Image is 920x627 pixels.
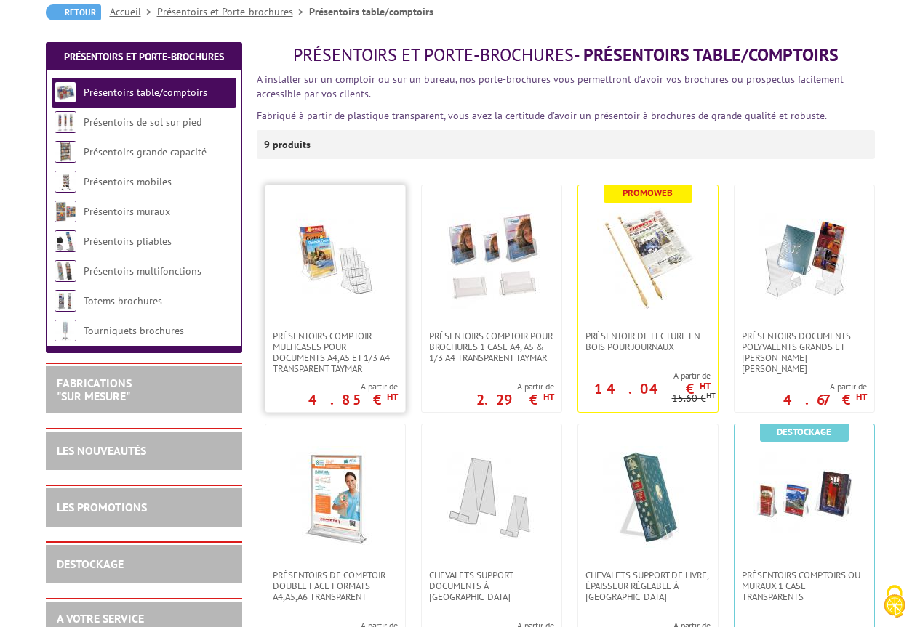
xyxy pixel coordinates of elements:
span: Présentoirs comptoir multicases POUR DOCUMENTS A4,A5 ET 1/3 A4 TRANSPARENT TAYMAR [273,331,398,374]
img: Présentoirs multifonctions [55,260,76,282]
span: Présentoirs Documents Polyvalents Grands et [PERSON_NAME] [PERSON_NAME] [742,331,867,374]
a: DESTOCKAGE [57,557,124,571]
span: Présentoir de lecture en bois pour journaux [585,331,711,352]
span: CHEVALETS SUPPORT DE LIVRE, ÉPAISSEUR RÉGLABLE À [GEOGRAPHIC_DATA] [585,570,711,602]
a: Présentoirs et Porte-brochures [157,5,309,18]
img: Totems brochures [55,290,76,312]
a: Tourniquets brochures [84,324,184,337]
img: Présentoirs comptoir multicases POUR DOCUMENTS A4,A5 ET 1/3 A4 TRANSPARENT TAYMAR [284,207,386,309]
a: Présentoirs muraux [84,205,170,218]
img: Présentoirs comptoirs ou muraux 1 case Transparents [753,446,855,548]
img: Présentoirs pliables [55,230,76,252]
a: PRÉSENTOIRS DE COMPTOIR DOUBLE FACE FORMATS A4,A5,A6 TRANSPARENT [265,570,405,602]
sup: HT [700,380,711,392]
a: Présentoirs grande capacité [84,145,207,158]
img: Présentoir de lecture en bois pour journaux [597,207,699,309]
p: 15.60 € [672,393,716,404]
b: Destockage [777,426,831,438]
img: Présentoirs Documents Polyvalents Grands et Petits Modèles [753,207,855,309]
font: Fabriqué à partir de plastique transparent, vous avez la certitude d’avoir un présentoir à brochu... [257,109,827,122]
img: Cookies (fenêtre modale) [876,583,913,620]
p: 2.29 € [476,395,554,404]
a: Présentoirs table/comptoirs [84,86,207,99]
h2: A votre service [57,612,231,626]
img: PRÉSENTOIRS COMPTOIR POUR BROCHURES 1 CASE A4, A5 & 1/3 A4 TRANSPARENT taymar [441,207,543,309]
a: Présentoirs comptoir multicases POUR DOCUMENTS A4,A5 ET 1/3 A4 TRANSPARENT TAYMAR [265,331,405,374]
p: 14.04 € [594,384,711,393]
span: A partir de [308,381,398,392]
span: CHEVALETS SUPPORT DOCUMENTS À [GEOGRAPHIC_DATA] [429,570,554,602]
img: Tourniquets brochures [55,320,76,341]
a: Présentoirs mobiles [84,175,172,188]
a: Présentoirs comptoirs ou muraux 1 case Transparents [735,570,874,602]
a: CHEVALETS SUPPORT DE LIVRE, ÉPAISSEUR RÉGLABLE À [GEOGRAPHIC_DATA] [578,570,718,602]
b: Promoweb [623,187,673,199]
a: LES NOUVEAUTÉS [57,443,146,458]
li: Présentoirs table/comptoirs [309,4,433,19]
span: Présentoirs comptoirs ou muraux 1 case Transparents [742,570,867,602]
font: A installer sur un comptoir ou sur un bureau, nos porte-brochures vous permettront d’avoir vos br... [257,73,844,100]
img: Présentoirs de sol sur pied [55,111,76,133]
sup: HT [387,391,398,403]
span: Présentoirs et Porte-brochures [293,44,574,66]
img: Présentoirs table/comptoirs [55,81,76,103]
span: PRÉSENTOIRS DE COMPTOIR DOUBLE FACE FORMATS A4,A5,A6 TRANSPARENT [273,570,398,602]
h1: - Présentoirs table/comptoirs [257,46,875,65]
p: 9 produits [264,130,319,159]
img: Présentoirs grande capacité [55,141,76,163]
a: Présentoirs Documents Polyvalents Grands et [PERSON_NAME] [PERSON_NAME] [735,331,874,374]
a: LES PROMOTIONS [57,500,147,514]
span: A partir de [578,370,711,381]
a: Retour [46,4,101,20]
span: A partir de [783,381,867,392]
a: Présentoirs et Porte-brochures [64,50,224,63]
a: CHEVALETS SUPPORT DOCUMENTS À [GEOGRAPHIC_DATA] [422,570,561,602]
button: Cookies (fenêtre modale) [869,578,920,627]
a: Présentoirs pliables [84,235,172,248]
a: Accueil [110,5,157,18]
sup: HT [706,390,716,400]
a: Présentoirs multifonctions [84,264,201,278]
span: A partir de [476,381,554,392]
p: 4.67 € [783,395,867,404]
p: 4.85 € [308,395,398,404]
img: PRÉSENTOIRS DE COMPTOIR DOUBLE FACE FORMATS A4,A5,A6 TRANSPARENT [284,446,386,548]
a: Présentoirs de sol sur pied [84,116,201,129]
img: Présentoirs muraux [55,201,76,222]
a: FABRICATIONS"Sur Mesure" [57,376,132,403]
span: PRÉSENTOIRS COMPTOIR POUR BROCHURES 1 CASE A4, A5 & 1/3 A4 TRANSPARENT taymar [429,331,554,363]
a: Totems brochures [84,294,162,307]
a: Présentoir de lecture en bois pour journaux [578,331,718,352]
sup: HT [543,391,554,403]
img: CHEVALETS SUPPORT DOCUMENTS À POSER [441,446,543,548]
a: PRÉSENTOIRS COMPTOIR POUR BROCHURES 1 CASE A4, A5 & 1/3 A4 TRANSPARENT taymar [422,331,561,363]
sup: HT [856,391,867,403]
img: CHEVALETS SUPPORT DE LIVRE, ÉPAISSEUR RÉGLABLE À POSER [597,446,699,548]
img: Présentoirs mobiles [55,171,76,193]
